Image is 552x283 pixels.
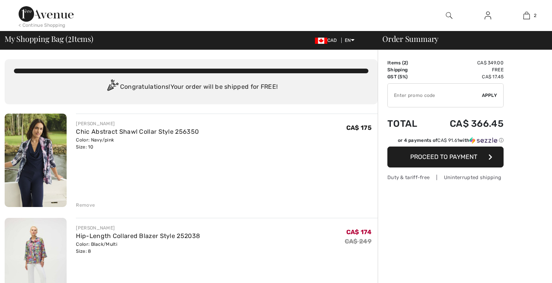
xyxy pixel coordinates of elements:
button: Proceed to Payment [387,147,504,167]
span: 2 [404,60,406,66]
div: < Continue Shopping [19,22,65,29]
s: CA$ 249 [345,238,371,245]
a: Sign In [478,11,497,21]
span: My Shopping Bag ( Items) [5,35,93,43]
div: or 4 payments ofCA$ 91.61withSezzle Click to learn more about Sezzle [387,137,504,147]
td: Items ( ) [387,59,429,66]
img: Congratulation2.svg [105,79,120,95]
a: Chic Abstract Shawl Collar Style 256350 [76,128,199,135]
span: 2 [68,33,72,43]
div: or 4 payments of with [398,137,504,144]
span: Apply [482,92,497,99]
span: CA$ 175 [346,124,371,131]
img: 1ère Avenue [19,6,74,22]
td: GST (5%) [387,73,429,80]
img: Sezzle [469,137,497,144]
img: search the website [446,11,452,20]
span: CA$ 91.61 [437,138,459,143]
span: EN [345,38,354,43]
span: CA$ 174 [346,228,371,236]
td: CA$ 17.45 [429,73,504,80]
div: Order Summary [373,35,547,43]
td: CA$ 366.45 [429,110,504,137]
td: Total [387,110,429,137]
img: My Bag [523,11,530,20]
div: Duty & tariff-free | Uninterrupted shipping [387,174,504,181]
img: Canadian Dollar [315,38,327,44]
span: 2 [534,12,537,19]
div: Remove [76,202,95,209]
div: [PERSON_NAME] [76,224,200,231]
td: CA$ 349.00 [429,59,504,66]
span: CAD [315,38,340,43]
img: My Info [485,11,491,20]
div: Color: Black/Multi Size: 8 [76,241,200,255]
div: Color: Navy/pink Size: 10 [76,136,199,150]
a: Hip-Length Collared Blazer Style 252038 [76,232,200,240]
div: Congratulations! Your order will be shipped for FREE! [14,79,368,95]
div: [PERSON_NAME] [76,120,199,127]
img: Chic Abstract Shawl Collar Style 256350 [5,114,67,207]
td: Free [429,66,504,73]
td: Shipping [387,66,429,73]
a: 2 [507,11,545,20]
span: Proceed to Payment [410,153,477,160]
input: Promo code [388,84,482,107]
